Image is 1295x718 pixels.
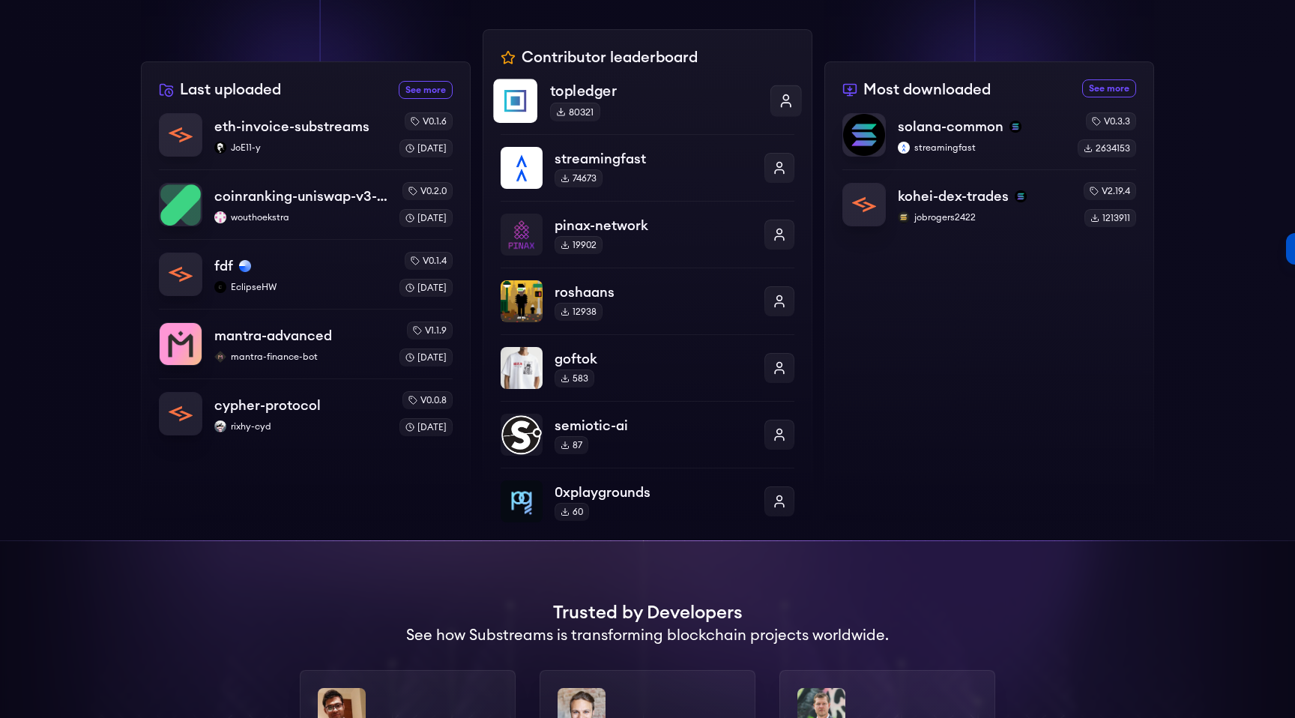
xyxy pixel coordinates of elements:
div: [DATE] [399,349,453,366]
p: wouthoekstra [214,211,387,223]
img: rixhy-cyd [214,420,226,432]
a: kohei-dex-tradeskohei-dex-tradessolanajobrogers2422jobrogers2422v2.19.41213911 [842,169,1136,227]
img: cypher-protocol [160,393,202,435]
img: solana [1009,121,1021,133]
div: [DATE] [399,209,453,227]
img: JoE11-y [214,142,226,154]
a: eth-invoice-substreamseth-invoice-substreamsJoE11-yJoE11-yv0.1.6[DATE] [159,112,453,169]
div: 1213911 [1084,209,1136,227]
p: roshaans [555,282,752,303]
a: topledgertopledger80321 [493,79,802,136]
img: roshaans [501,280,543,322]
img: solana-common [843,114,885,156]
p: streamingfast [898,142,1066,154]
div: 12938 [555,303,603,321]
a: pinax-networkpinax-network19902 [501,201,794,268]
img: topledger [493,79,537,123]
img: streamingfast [501,147,543,189]
img: jobrogers2422 [898,211,910,223]
h2: See how Substreams is transforming blockchain projects worldwide. [406,625,889,646]
div: 60 [555,503,589,521]
a: See more most downloaded packages [1082,79,1136,97]
img: goftok [501,347,543,389]
div: v2.19.4 [1084,182,1136,200]
img: wouthoekstra [214,211,226,223]
div: [DATE] [399,279,453,297]
a: coinranking-uniswap-v3-forkscoinranking-uniswap-v3-forkswouthoekstrawouthoekstrav0.2.0[DATE] [159,169,453,239]
div: v0.1.6 [405,112,453,130]
div: 583 [555,369,594,387]
div: v0.0.8 [402,391,453,409]
a: See more recently uploaded packages [399,81,453,99]
p: eth-invoice-substreams [214,116,369,137]
div: v0.3.3 [1086,112,1136,130]
img: fdf [160,253,202,295]
div: 74673 [555,169,603,187]
a: goftokgoftok583 [501,334,794,401]
p: EclipseHW [214,281,387,293]
img: mantra-finance-bot [214,351,226,363]
a: roshaansroshaans12938 [501,268,794,334]
a: solana-commonsolana-commonsolanastreamingfaststreamingfastv0.3.32634153 [842,112,1136,169]
p: topledger [550,80,758,102]
div: v0.1.4 [405,252,453,270]
p: JoE11-y [214,142,387,154]
div: 19902 [555,236,603,254]
img: streamingfast [898,142,910,154]
p: mantra-advanced [214,325,332,346]
p: streamingfast [555,148,752,169]
img: semiotic-ai [501,414,543,456]
p: fdf [214,256,233,277]
p: mantra-finance-bot [214,351,387,363]
img: 0xplaygrounds [501,480,543,522]
img: solana [1015,190,1027,202]
img: coinranking-uniswap-v3-forks [160,184,202,226]
div: 87 [555,436,588,454]
a: 0xplaygrounds0xplaygrounds60 [501,468,794,522]
a: cypher-protocolcypher-protocolrixhy-cydrixhy-cydv0.0.8[DATE] [159,378,453,436]
img: pinax-network [501,214,543,256]
a: fdffdfbaseEclipseHWEclipseHWv0.1.4[DATE] [159,239,453,309]
div: [DATE] [399,139,453,157]
p: jobrogers2422 [898,211,1072,223]
p: solana-common [898,116,1003,137]
img: EclipseHW [214,281,226,293]
p: pinax-network [555,215,752,236]
a: streamingfaststreamingfast74673 [501,134,794,201]
img: kohei-dex-trades [843,184,885,226]
h1: Trusted by Developers [553,601,743,625]
div: 2634153 [1078,139,1136,157]
div: v0.2.0 [402,182,453,200]
a: mantra-advancedmantra-advancedmantra-finance-botmantra-finance-botv1.1.9[DATE] [159,309,453,378]
div: v1.1.9 [407,322,453,340]
a: semiotic-aisemiotic-ai87 [501,401,794,468]
p: cypher-protocol [214,395,321,416]
p: kohei-dex-trades [898,186,1009,207]
p: goftok [555,349,752,369]
p: coinranking-uniswap-v3-forks [214,186,387,207]
div: [DATE] [399,418,453,436]
div: 80321 [550,103,600,121]
p: 0xplaygrounds [555,482,752,503]
img: base [239,260,251,272]
img: eth-invoice-substreams [160,114,202,156]
p: semiotic-ai [555,415,752,436]
p: rixhy-cyd [214,420,387,432]
img: mantra-advanced [160,323,202,365]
